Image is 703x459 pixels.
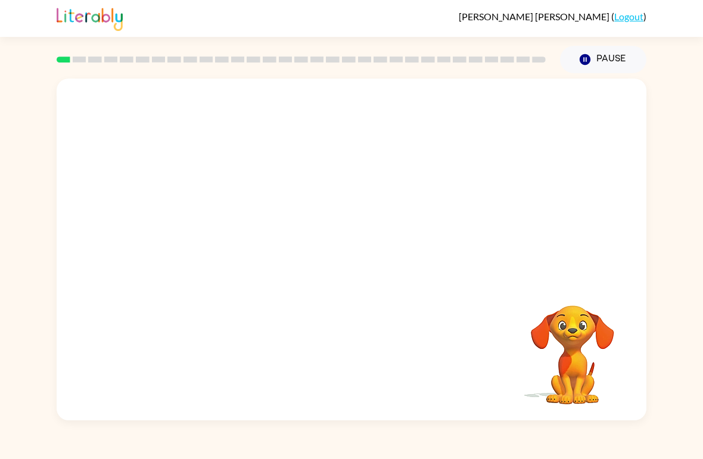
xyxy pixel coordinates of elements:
button: Pause [560,46,646,73]
div: ( ) [459,11,646,22]
a: Logout [614,11,643,22]
span: [PERSON_NAME] [PERSON_NAME] [459,11,611,22]
img: Literably [57,5,123,31]
video: Your browser must support playing .mp4 files to use Literably. Please try using another browser. [513,287,632,406]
